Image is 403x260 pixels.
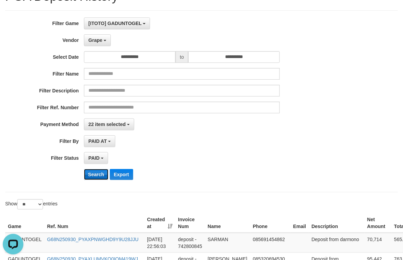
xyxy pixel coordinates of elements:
button: [ITOTO] GADUNTOGEL [84,18,150,29]
th: Ref. Num [44,213,145,233]
td: [DATE] 22:56:03 [144,233,175,253]
button: Search [84,169,108,180]
td: Deposit from darmono [309,233,364,253]
th: Net Amount [364,213,391,233]
td: deposit - 742800845 [176,233,205,253]
td: 085691454862 [250,233,290,253]
span: PAID [88,155,99,161]
span: Grape [88,37,102,43]
th: Created at: activate to sort column ascending [144,213,175,233]
td: SARMAN [205,233,250,253]
th: Description [309,213,364,233]
a: G68N250930_PYAXPNWGHD9Y9U28JJU [47,237,139,242]
span: to [176,51,189,63]
th: Name [205,213,250,233]
td: 70,714 [364,233,391,253]
button: 22 item selected [84,118,134,130]
button: Grape [84,34,111,46]
label: Show entries [5,199,57,210]
span: [ITOTO] GADUNTOGEL [88,21,142,26]
button: Export [110,169,133,180]
select: Showentries [17,199,43,210]
th: Phone [250,213,290,233]
span: PAID AT [88,138,107,144]
span: 22 item selected [88,122,126,127]
th: Game [5,213,44,233]
th: Email [290,213,309,233]
button: PAID [84,152,108,164]
th: Invoice Num [176,213,205,233]
button: PAID AT [84,135,115,147]
button: Open LiveChat chat widget [3,3,23,23]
